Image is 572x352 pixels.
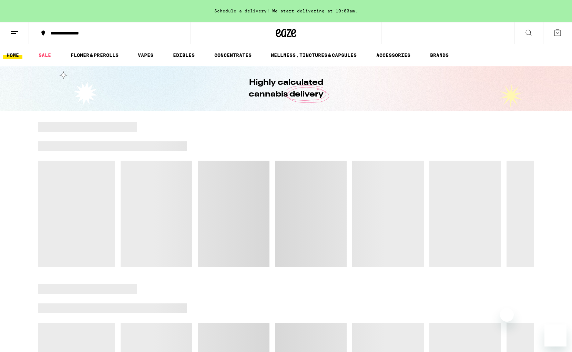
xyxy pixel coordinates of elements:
[170,51,198,59] a: EDIBLES
[35,51,54,59] a: SALE
[427,51,452,59] a: BRANDS
[67,51,122,59] a: FLOWER & PREROLLS
[267,51,360,59] a: WELLNESS, TINCTURES & CAPSULES
[134,51,157,59] a: VAPES
[544,324,566,346] iframe: Button to launch messaging window
[229,77,343,100] h1: Highly calculated cannabis delivery
[211,51,255,59] a: CONCENTRATES
[3,51,22,59] a: HOME
[500,308,514,322] iframe: Close message
[373,51,414,59] a: ACCESSORIES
